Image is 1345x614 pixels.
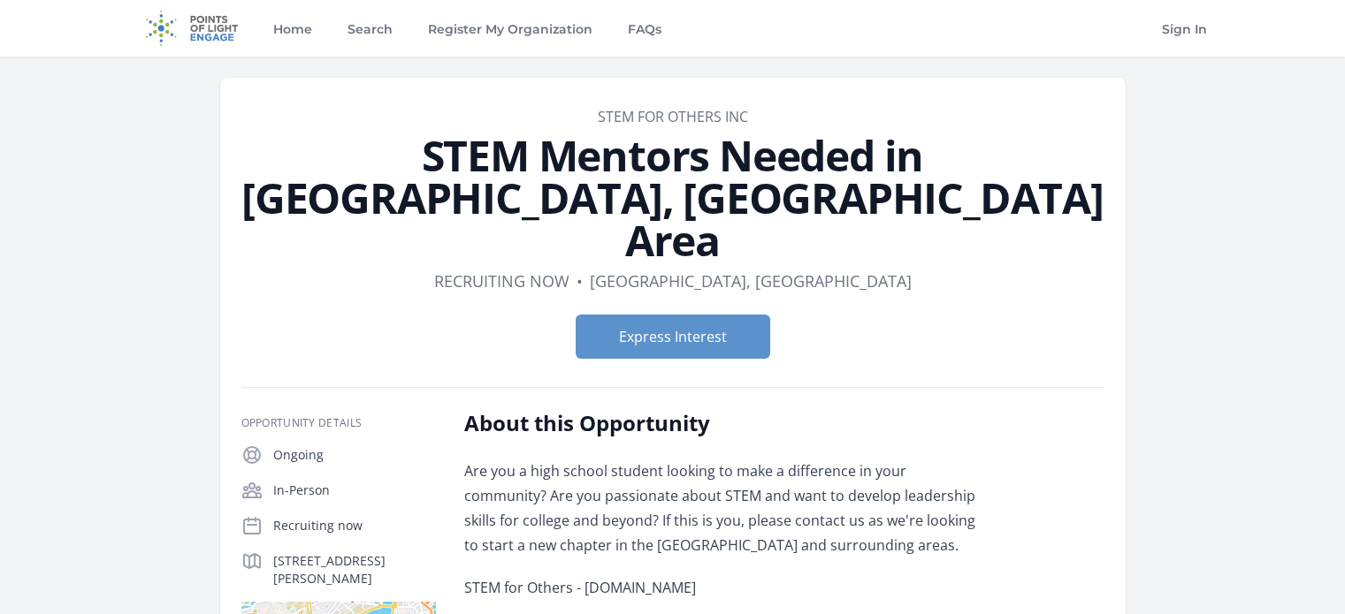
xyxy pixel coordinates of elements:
[598,107,748,126] a: STEM FOR OTHERS INC
[576,315,770,359] button: Express Interest
[464,409,982,437] h2: About this Opportunity
[273,552,436,587] p: [STREET_ADDRESS][PERSON_NAME]
[273,517,436,534] p: Recruiting now
[434,269,569,293] dd: Recruiting now
[464,459,982,557] p: Are you a high school student looking to make a difference in your community? Are you passionate ...
[590,269,912,293] dd: [GEOGRAPHIC_DATA], [GEOGRAPHIC_DATA]
[241,416,436,430] h3: Opportunity Details
[577,269,583,293] div: •
[273,446,436,464] p: Ongoing
[464,575,982,600] p: STEM for Others - [DOMAIN_NAME]
[273,481,436,499] p: In-Person
[241,134,1104,262] h1: STEM Mentors Needed in [GEOGRAPHIC_DATA], [GEOGRAPHIC_DATA] Area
